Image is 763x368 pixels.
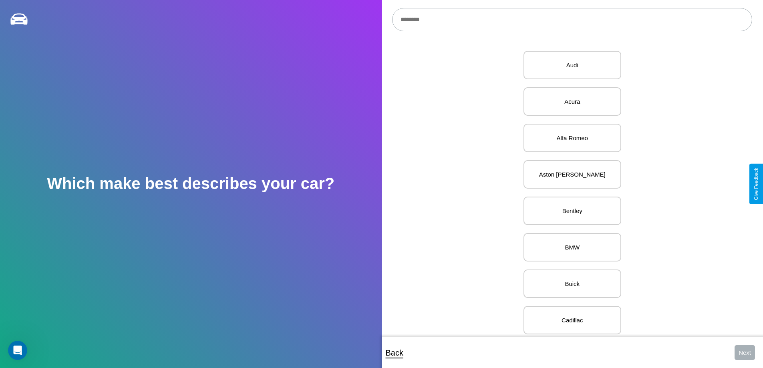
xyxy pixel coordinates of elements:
[753,168,759,200] div: Give Feedback
[532,133,612,143] p: Alfa Romeo
[47,175,334,193] h2: Which make best describes your car?
[8,341,27,360] iframe: Intercom live chat
[532,96,612,107] p: Acura
[735,345,755,360] button: Next
[532,60,612,70] p: Audi
[532,278,612,289] p: Buick
[386,346,403,360] p: Back
[532,169,612,180] p: Aston [PERSON_NAME]
[532,205,612,216] p: Bentley
[532,315,612,326] p: Cadillac
[532,242,612,253] p: BMW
